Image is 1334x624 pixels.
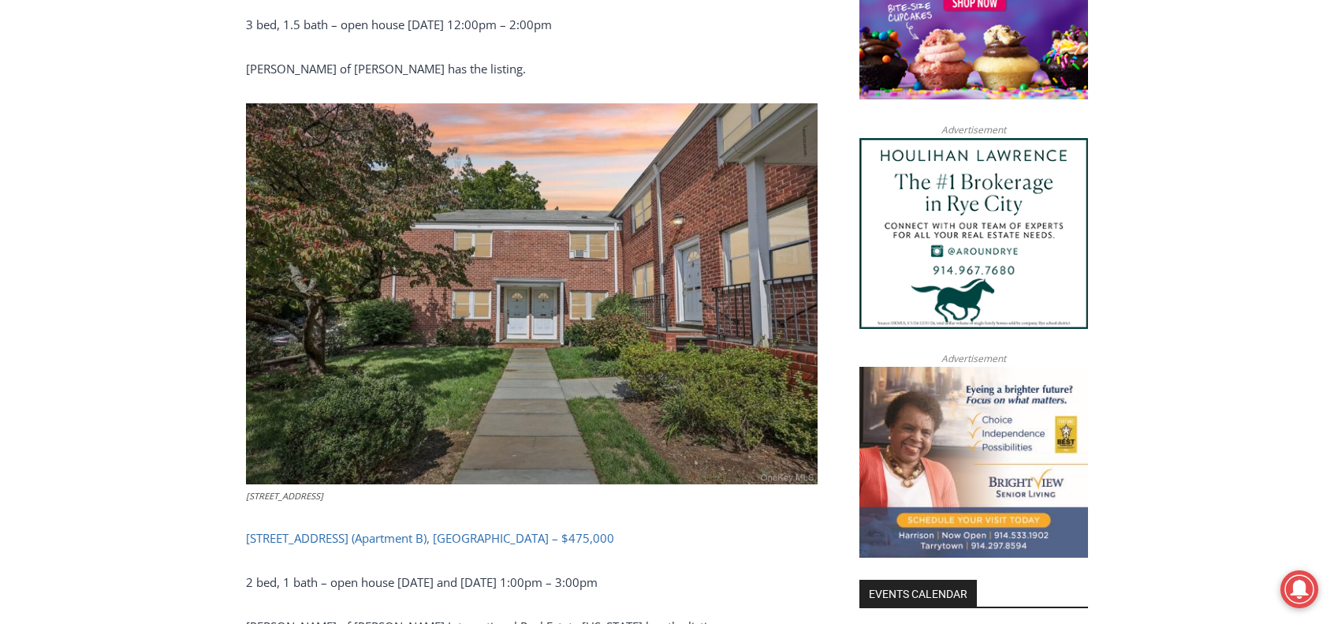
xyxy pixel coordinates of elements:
[176,133,180,149] div: /
[398,1,745,153] div: Apply Now <> summer and RHS senior internships available
[246,15,818,34] p: 3 bed, 1.5 bath – open house [DATE] 12:00pm – 2:00pm
[412,157,731,192] span: Intern @ [DOMAIN_NAME]
[246,573,818,592] p: 2 bed, 1 bath – open house [DATE] and [DATE] 1:00pm – 3:00pm
[165,47,220,129] div: Birds of Prey: Falcon and hawk demos
[246,103,818,484] img: 24 Wappanocca Ave (Apartment B), Rye
[165,133,172,149] div: 2
[246,489,818,503] figcaption: [STREET_ADDRESS]
[246,530,614,546] a: [STREET_ADDRESS] (Apartment B), [GEOGRAPHIC_DATA] – $475,000
[926,351,1022,366] span: Advertisement
[184,133,191,149] div: 6
[926,122,1022,137] span: Advertisement
[859,367,1088,558] img: Brightview Senior Living
[13,159,202,195] h4: [PERSON_NAME] Read Sanctuary Fall Fest: [DATE]
[379,153,764,196] a: Intern @ [DOMAIN_NAME]
[859,580,977,607] h2: Events Calendar
[1,157,228,196] a: [PERSON_NAME] Read Sanctuary Fall Fest: [DATE]
[859,138,1088,329] img: Houlihan Lawrence The #1 Brokerage in Rye City
[246,59,818,78] p: [PERSON_NAME] of [PERSON_NAME] has the listing.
